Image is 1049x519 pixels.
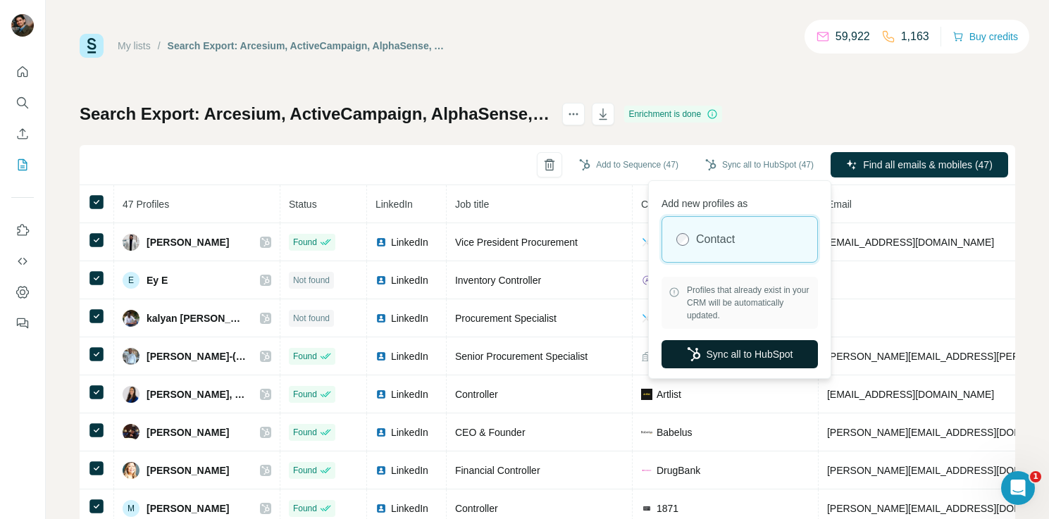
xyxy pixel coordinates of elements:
[831,152,1008,177] button: Find all emails & mobiles (47)
[455,503,498,514] span: Controller
[147,273,168,287] span: Ey E
[641,237,652,248] img: company-logo
[375,199,413,210] span: LinkedIn
[455,465,540,476] span: Financial Controller
[455,427,526,438] span: CEO & Founder
[147,235,229,249] span: [PERSON_NAME]
[147,501,229,515] span: [PERSON_NAME]
[695,154,824,175] button: Sync all to HubSpot (47)
[293,426,317,439] span: Found
[375,389,387,400] img: LinkedIn logo
[391,349,428,363] span: LinkedIn
[391,463,428,477] span: LinkedIn
[687,284,811,322] span: Profiles that already exist in your CRM will be automatically updated.
[123,462,139,479] img: Avatar
[657,463,700,477] span: DrugBank
[641,465,652,476] img: company-logo
[827,199,852,210] span: Email
[147,463,229,477] span: [PERSON_NAME]
[147,349,246,363] span: [PERSON_NAME]-(KP)
[375,503,387,514] img: LinkedIn logo
[123,199,169,210] span: 47 Profiles
[80,34,104,58] img: Surfe Logo
[624,106,722,123] div: Enrichment is done
[123,500,139,517] div: M
[391,425,428,439] span: LinkedIn
[375,465,387,476] img: LinkedIn logo
[641,427,652,438] img: company-logo
[11,249,34,274] button: Use Surfe API
[11,311,34,336] button: Feedback
[827,237,994,248] span: [EMAIL_ADDRESS][DOMAIN_NAME]
[11,59,34,85] button: Quick start
[375,351,387,362] img: LinkedIn logo
[80,103,550,125] h1: Search Export: Arcesium, ActiveCampaign, AlphaSense, Aircall, Astronomer, Artlist, Acquia, 1871, ...
[455,351,588,362] span: Senior Procurement Specialist
[147,425,229,439] span: [PERSON_NAME]
[293,236,317,249] span: Found
[391,311,428,325] span: LinkedIn
[11,14,34,37] img: Avatar
[375,275,387,286] img: LinkedIn logo
[11,152,34,177] button: My lists
[657,425,693,439] span: Babelus
[293,274,330,287] span: Not found
[11,218,34,243] button: Use Surfe on LinkedIn
[952,27,1018,46] button: Buy credits
[168,39,447,53] div: Search Export: Arcesium, ActiveCampaign, AlphaSense, Aircall, Astronomer, Artlist, Acquia, 1871, ...
[641,503,652,514] img: company-logo
[657,501,678,515] span: 1871
[562,103,585,125] button: actions
[293,312,330,325] span: Not found
[641,389,652,400] img: company-logo
[123,272,139,289] div: E
[11,90,34,115] button: Search
[11,280,34,305] button: Dashboard
[836,28,870,45] p: 59,922
[455,275,541,286] span: Inventory Controller
[455,237,578,248] span: Vice President Procurement
[391,273,428,287] span: LinkedIn
[901,28,929,45] p: 1,163
[1001,471,1035,505] iframe: Intercom live chat
[118,40,151,51] a: My lists
[293,388,317,401] span: Found
[123,348,139,365] img: Avatar
[696,231,735,248] label: Contact
[455,389,498,400] span: Controller
[391,387,428,401] span: LinkedIn
[375,427,387,438] img: LinkedIn logo
[293,350,317,363] span: Found
[123,424,139,441] img: Avatar
[662,340,818,368] button: Sync all to HubSpot
[863,158,993,172] span: Find all emails & mobiles (47)
[455,199,489,210] span: Job title
[455,313,557,324] span: Procurement Specialist
[158,39,161,53] li: /
[641,313,652,324] img: company-logo
[11,121,34,146] button: Enrich CSV
[375,313,387,324] img: LinkedIn logo
[289,199,317,210] span: Status
[123,310,139,327] img: Avatar
[641,275,652,286] img: company-logo
[147,311,246,325] span: kalyan [PERSON_NAME]
[1030,471,1041,482] span: 1
[123,386,139,403] img: Avatar
[375,237,387,248] img: LinkedIn logo
[662,191,818,211] p: Add new profiles as
[391,501,428,515] span: LinkedIn
[147,387,246,401] span: [PERSON_NAME], CPA
[657,387,681,401] span: Artlist
[123,234,139,251] img: Avatar
[293,502,317,515] span: Found
[391,235,428,249] span: LinkedIn
[641,199,683,210] span: Company
[569,154,688,175] button: Add to Sequence (47)
[827,389,994,400] span: [EMAIL_ADDRESS][DOMAIN_NAME]
[293,464,317,477] span: Found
